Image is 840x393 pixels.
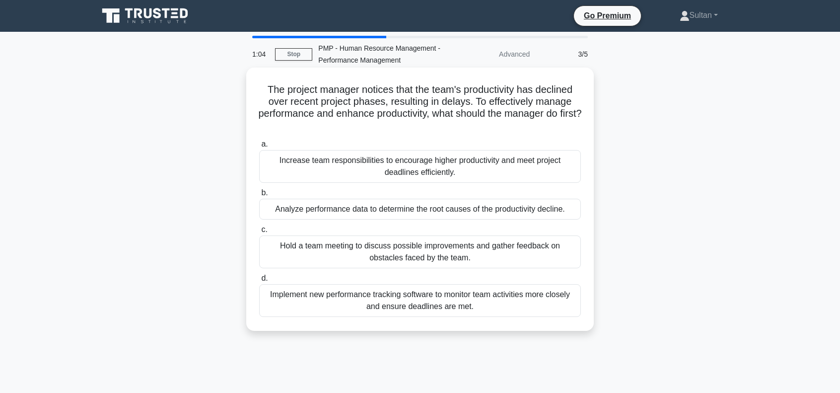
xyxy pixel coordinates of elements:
div: Advanced [449,44,536,64]
span: c. [261,225,267,234]
div: 3/5 [536,44,594,64]
a: Go Premium [578,9,637,22]
span: d. [261,274,268,282]
div: Increase team responsibilities to encourage higher productivity and meet project deadlines effici... [259,150,581,183]
a: Stop [275,48,312,61]
h5: The project manager notices that the team's productivity has declined over recent project phases,... [258,83,582,132]
span: a. [261,140,268,148]
div: Hold a team meeting to discuss possible improvements and gather feedback on obstacles faced by th... [259,236,581,268]
div: Implement new performance tracking software to monitor team activities more closely and ensure de... [259,284,581,317]
a: Sultan [656,5,742,25]
div: Analyze performance data to determine the root causes of the productivity decline. [259,199,581,220]
span: b. [261,188,268,197]
div: 1:04 [246,44,275,64]
div: PMP - Human Resource Management - Performance Management [312,38,449,70]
